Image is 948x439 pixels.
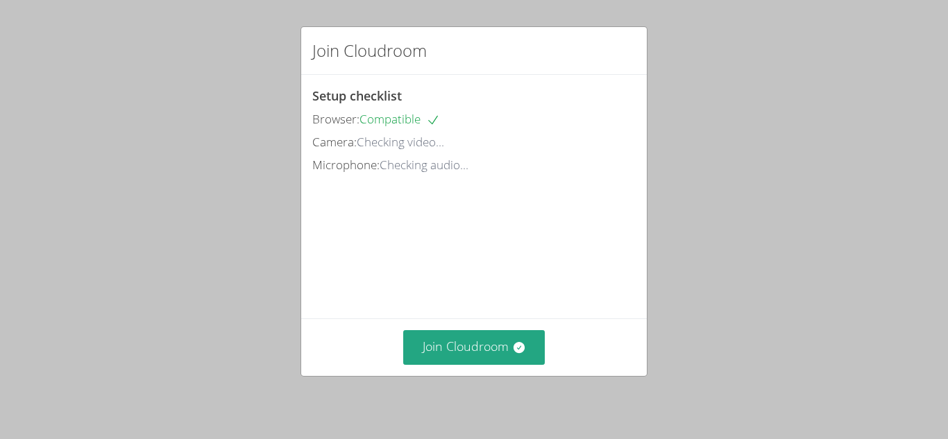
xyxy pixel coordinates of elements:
[357,134,444,150] span: Checking video...
[312,134,357,150] span: Camera:
[403,330,545,364] button: Join Cloudroom
[380,157,468,173] span: Checking audio...
[312,87,402,104] span: Setup checklist
[312,111,359,127] span: Browser:
[359,111,440,127] span: Compatible
[312,157,380,173] span: Microphone:
[312,38,427,63] h2: Join Cloudroom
